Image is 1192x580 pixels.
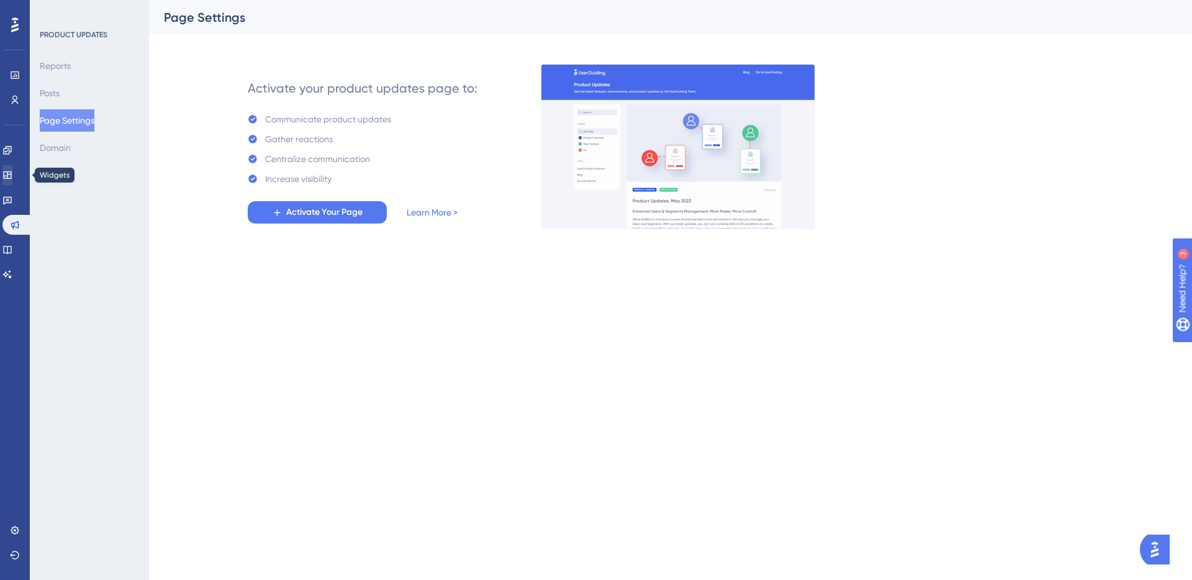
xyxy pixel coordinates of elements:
[40,109,94,132] button: Page Settings
[541,64,815,229] img: 253145e29d1258e126a18a92d52e03bb.gif
[265,132,333,147] div: Gather reactions
[40,82,60,104] button: Posts
[265,171,332,186] div: Increase visibility
[286,205,363,220] span: Activate Your Page
[1140,531,1177,568] iframe: UserGuiding AI Assistant Launcher
[265,152,370,166] div: Centralize communication
[86,6,90,16] div: 3
[265,112,391,127] div: Communicate product updates
[248,201,387,224] button: Activate Your Page
[29,3,78,18] span: Need Help?
[40,55,71,77] button: Reports
[248,79,477,97] div: Activate your product updates page to:
[40,137,71,159] button: Domain
[164,9,1146,26] div: Page Settings
[40,30,107,40] div: PRODUCT UPDATES
[407,205,458,220] a: Learn More >
[40,164,68,186] button: Access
